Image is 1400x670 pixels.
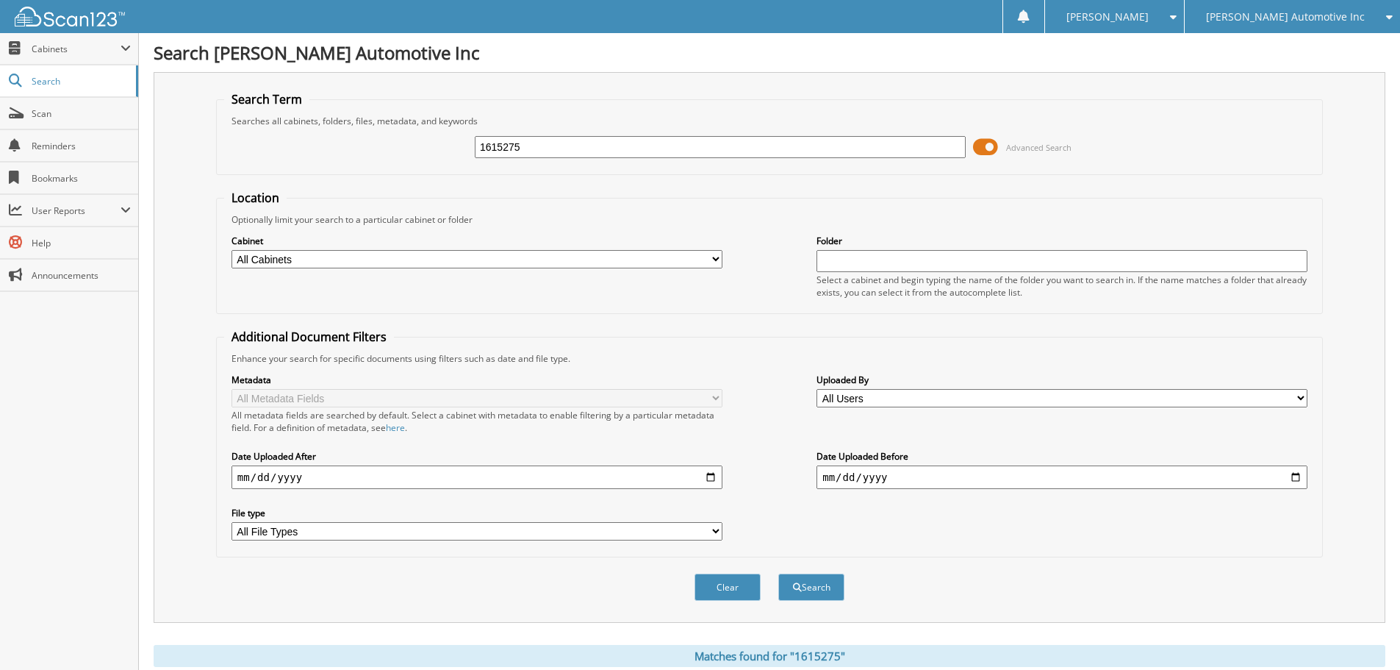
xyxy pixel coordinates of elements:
[231,450,722,463] label: Date Uploaded After
[32,172,131,185] span: Bookmarks
[32,237,131,249] span: Help
[694,574,761,601] button: Clear
[224,213,1315,226] div: Optionally limit your search to a particular cabinet or folder
[231,466,722,489] input: start
[778,574,844,601] button: Search
[32,75,129,88] span: Search
[32,43,121,55] span: Cabinets
[816,374,1307,386] label: Uploaded By
[154,645,1385,667] div: Matches found for "1615275"
[231,409,722,434] div: All metadata fields are searched by default. Select a cabinet with metadata to enable filtering b...
[816,235,1307,247] label: Folder
[386,421,405,434] a: here
[1006,142,1071,153] span: Advanced Search
[1066,13,1149,21] span: [PERSON_NAME]
[231,235,722,247] label: Cabinet
[1206,13,1365,21] span: [PERSON_NAME] Automotive Inc
[224,91,309,107] legend: Search Term
[32,140,131,152] span: Reminders
[816,274,1307,299] div: Select a cabinet and begin typing the name of the folder you want to search in. If the name match...
[231,374,722,386] label: Metadata
[154,40,1385,65] h1: Search [PERSON_NAME] Automotive Inc
[15,7,125,26] img: scan123-logo-white.svg
[224,190,287,206] legend: Location
[32,204,121,217] span: User Reports
[224,329,394,345] legend: Additional Document Filters
[224,352,1315,365] div: Enhance your search for specific documents using filters such as date and file type.
[224,115,1315,127] div: Searches all cabinets, folders, files, metadata, and keywords
[231,507,722,519] label: File type
[816,466,1307,489] input: end
[32,269,131,282] span: Announcements
[32,107,131,120] span: Scan
[816,450,1307,463] label: Date Uploaded Before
